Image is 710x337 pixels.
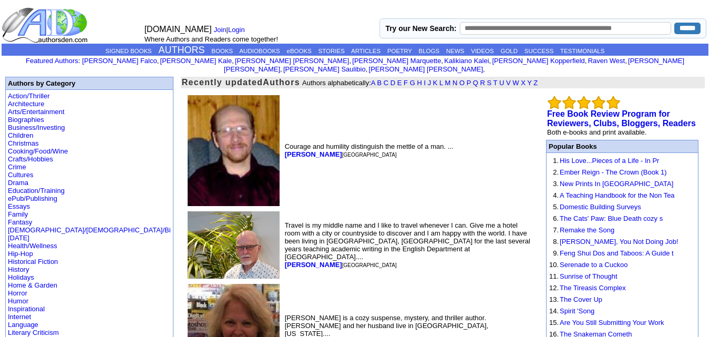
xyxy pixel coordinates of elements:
a: [DATE] [8,234,29,242]
a: Essays [8,202,30,210]
font: Travel is my middle name and I like to travel whenever I can. Give me a hotel room with a city or... [285,221,530,269]
a: [PERSON_NAME] [285,150,342,158]
font: i [627,58,628,64]
label: Try our New Search: [385,24,456,33]
font: Where Authors and Readers come together! [145,35,278,43]
a: Humor [8,297,28,305]
a: [PERSON_NAME] [PERSON_NAME] [224,57,684,73]
b: Authors by Category [8,79,76,87]
a: Action/Thriller [8,92,49,100]
a: M [445,79,450,87]
a: ePub/Publishing [8,195,57,202]
a: S [487,79,492,87]
a: [PERSON_NAME] [PERSON_NAME] [235,57,349,65]
a: I [424,79,426,87]
a: AUTHORS [159,45,205,55]
img: 4037.jpg [188,95,280,206]
font: i [485,67,486,73]
a: Domestic Building Surveys [560,203,641,211]
a: Join [214,26,227,34]
img: shim.gif [549,178,550,179]
a: [PERSON_NAME] Marquette [352,57,441,65]
font: i [351,58,352,64]
font: [GEOGRAPHIC_DATA] [342,152,397,158]
a: AUDIOBOOKS [239,48,280,54]
a: Horror [8,289,27,297]
a: NEWS [446,48,465,54]
font: i [443,58,444,64]
a: ARTICLES [351,48,380,54]
a: Business/Investing [8,124,65,131]
img: bigemptystars.png [548,96,561,109]
font: Popular Books [549,142,597,150]
b: Authors [263,78,300,87]
a: Home & Garden [8,281,57,289]
font: i [491,58,492,64]
a: Spirit 'Song [560,307,594,315]
a: [PERSON_NAME], You Not Doing Job! [560,238,678,246]
font: i [586,58,588,64]
a: K [433,79,438,87]
a: L [439,79,443,87]
a: TESTIMONIALS [560,48,604,54]
a: Health/Wellness [8,242,57,250]
img: shim.gif [549,282,550,283]
img: shim.gif [549,259,550,260]
a: Family [8,210,28,218]
a: Cultures [8,171,33,179]
a: Children [8,131,33,139]
a: Featured Authors [26,57,78,65]
img: shim.gif [549,236,550,237]
a: SUCCESS [524,48,554,54]
font: Recently updated [182,78,263,87]
a: History [8,265,29,273]
font: 6. [553,215,559,222]
a: SIGNED BOOKS [106,48,152,54]
img: logo_ad.gif [2,7,90,44]
img: 1363.jpg [188,211,280,279]
a: Education/Training [8,187,65,195]
a: J [428,79,431,87]
a: P [467,79,471,87]
a: C [384,79,388,87]
a: Z [533,79,538,87]
a: D [390,79,395,87]
img: bigemptystars.png [592,96,605,109]
a: [PERSON_NAME] Saulibio [283,65,366,73]
font: 9. [553,249,559,257]
a: His Love...Pieces of a Life - In Pr [560,157,659,165]
a: R [480,79,485,87]
a: Hip-Hop [8,250,33,258]
a: N [452,79,457,87]
a: Login [228,26,245,34]
a: Architecture [8,100,44,108]
a: Fantasy [8,218,32,226]
a: Historical Fiction [8,258,58,265]
a: STORIES [318,48,345,54]
a: Literary Criticism [8,329,59,336]
a: Are You Still Submitting Your Work [560,319,664,326]
a: H [417,79,421,87]
img: bigemptystars.png [577,96,591,109]
a: BOOKS [211,48,233,54]
font: | [214,26,249,34]
a: Biographies [8,116,44,124]
font: [GEOGRAPHIC_DATA] [342,262,397,268]
a: Serenade to a Cuckoo [560,261,627,269]
img: shim.gif [549,201,550,202]
a: Crime [8,163,26,171]
a: G [410,79,415,87]
font: Both e-books and print available. [547,128,646,136]
a: [PERSON_NAME] [PERSON_NAME] [369,65,483,73]
font: Courage and humility distinguish the mettle of a man. ... [285,142,454,158]
font: 7. [553,226,559,234]
a: Q [473,79,478,87]
img: bigemptystars.png [562,96,576,109]
a: O [459,79,465,87]
a: Language [8,321,38,329]
font: : [26,57,80,65]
